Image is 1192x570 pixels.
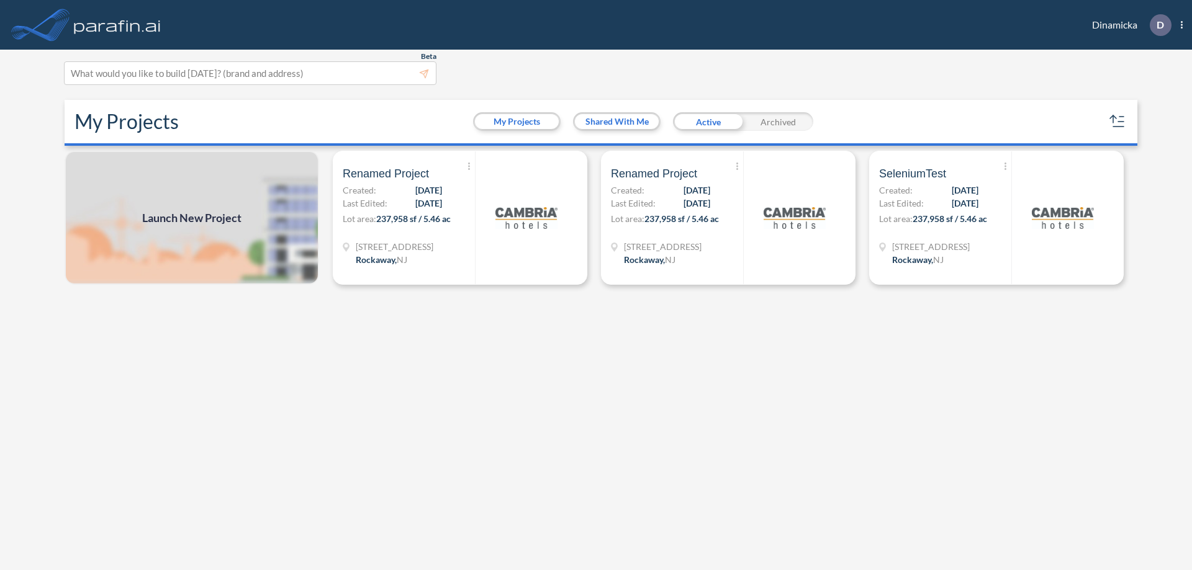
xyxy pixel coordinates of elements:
div: Active [673,112,743,131]
span: Rockaway , [624,254,665,265]
div: Rockaway, NJ [356,253,407,266]
span: Renamed Project [343,166,429,181]
span: Created: [879,184,913,197]
span: [DATE] [684,197,710,210]
div: Dinamicka [1073,14,1183,36]
img: add [65,151,319,285]
img: logo [495,187,558,249]
button: sort [1108,112,1127,131]
span: Last Edited: [611,197,656,210]
span: Lot area: [879,213,913,224]
img: logo [764,187,826,249]
div: Archived [743,112,813,131]
span: 237,958 sf / 5.46 ac [913,213,987,224]
button: My Projects [475,114,559,129]
img: logo [1032,187,1094,249]
span: Launch New Project [142,210,242,226]
span: 321 Mt Hope Ave [892,240,970,253]
span: Renamed Project [611,166,697,181]
span: [DATE] [415,184,442,197]
p: D [1157,19,1164,30]
span: SeleniumTest [879,166,946,181]
span: Lot area: [343,213,376,224]
span: Last Edited: [879,197,924,210]
span: 237,958 sf / 5.46 ac [376,213,451,224]
span: [DATE] [415,197,442,210]
span: Rockaway , [892,254,933,265]
span: Rockaway , [356,254,397,265]
span: [DATE] [952,197,978,210]
span: NJ [397,254,407,265]
span: [DATE] [684,184,710,197]
a: Launch New Project [65,151,319,285]
span: 237,958 sf / 5.46 ac [644,213,719,224]
span: Beta [421,51,436,61]
h2: My Projects [74,110,179,133]
div: Rockaway, NJ [892,253,944,266]
span: [DATE] [952,184,978,197]
button: Shared With Me [575,114,659,129]
div: Rockaway, NJ [624,253,675,266]
span: 321 Mt Hope Ave [356,240,433,253]
span: NJ [665,254,675,265]
img: logo [71,12,163,37]
span: 321 Mt Hope Ave [624,240,702,253]
span: Last Edited: [343,197,387,210]
span: NJ [933,254,944,265]
span: Lot area: [611,213,644,224]
span: Created: [343,184,376,197]
span: Created: [611,184,644,197]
